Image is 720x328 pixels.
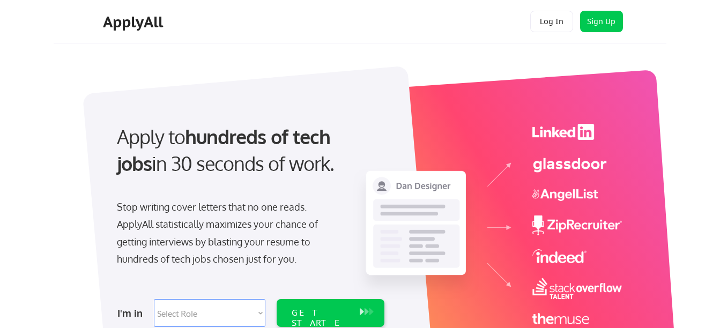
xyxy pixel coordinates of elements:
[117,124,335,175] strong: hundreds of tech jobs
[117,123,380,177] div: Apply to in 30 seconds of work.
[580,11,623,32] button: Sign Up
[103,13,166,31] div: ApplyAll
[117,198,337,268] div: Stop writing cover letters that no one reads. ApplyAll statistically maximizes your chance of get...
[117,304,147,322] div: I'm in
[530,11,573,32] button: Log In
